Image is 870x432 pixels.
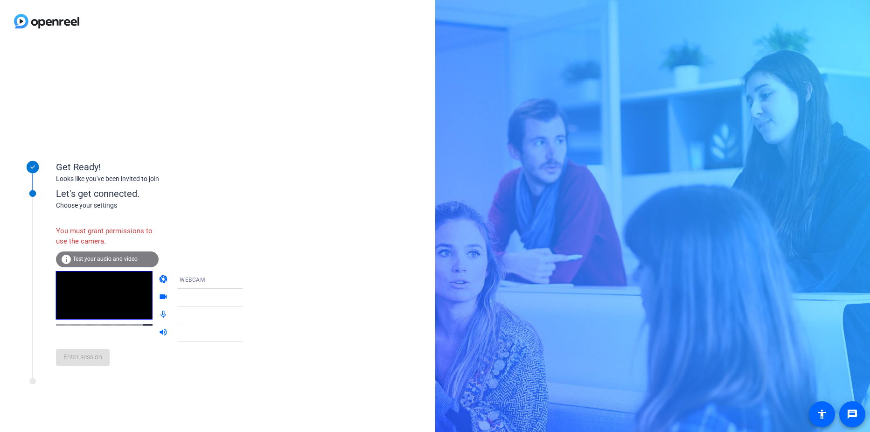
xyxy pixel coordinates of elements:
div: Choose your settings [56,201,262,210]
div: Get Ready! [56,160,243,174]
mat-icon: info [61,254,72,265]
mat-icon: message [847,409,858,420]
mat-icon: videocam [159,292,170,303]
mat-icon: accessibility [816,409,828,420]
div: Looks like you've been invited to join [56,174,243,184]
span: WEBCAM [180,277,205,283]
mat-icon: volume_up [159,327,170,339]
mat-icon: camera [159,274,170,286]
div: You must grant permissions to use the camera. [56,221,159,251]
div: Let's get connected. [56,187,262,201]
mat-icon: mic_none [159,310,170,321]
span: Test your audio and video [73,256,138,262]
